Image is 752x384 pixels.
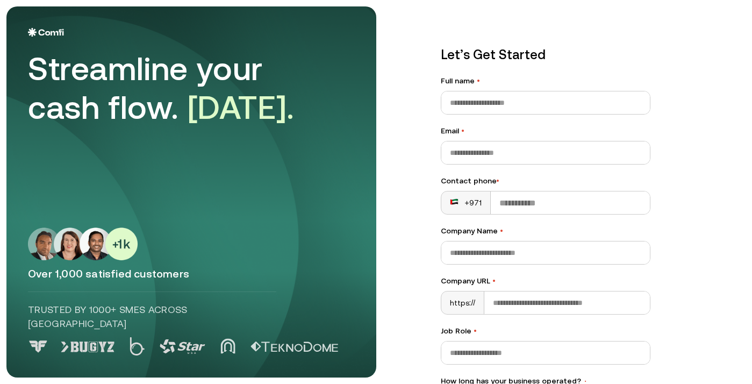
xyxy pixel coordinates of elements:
[441,45,650,65] p: Let’s Get Started
[441,291,485,314] div: https://
[130,337,145,355] img: Logo 2
[474,326,477,335] span: •
[160,339,205,354] img: Logo 3
[497,176,499,185] span: •
[441,275,650,287] label: Company URL
[28,267,355,281] p: Over 1,000 satisfied customers
[61,342,114,352] img: Logo 1
[461,126,464,135] span: •
[441,225,650,237] label: Company Name
[28,340,48,353] img: Logo 0
[28,28,64,37] img: Logo
[477,76,480,85] span: •
[28,49,329,127] div: Streamline your cash flow.
[441,75,650,87] label: Full name
[441,325,650,337] label: Job Role
[450,197,482,208] div: +971
[500,226,503,235] span: •
[220,338,235,354] img: Logo 4
[28,303,276,331] p: Trusted by 1000+ SMEs across [GEOGRAPHIC_DATA]
[188,89,295,126] span: [DATE].
[250,342,338,352] img: Logo 5
[492,276,496,285] span: •
[441,175,650,187] div: Contact phone
[441,125,650,137] label: Email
